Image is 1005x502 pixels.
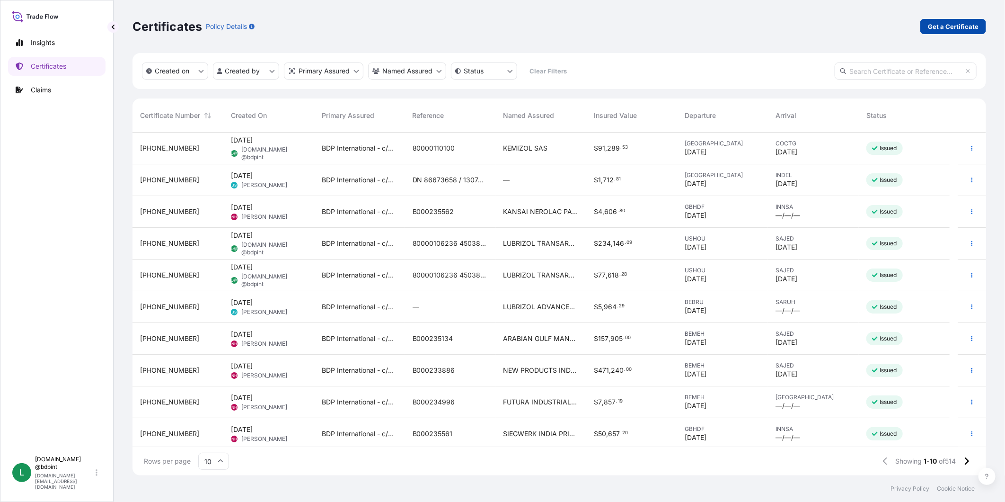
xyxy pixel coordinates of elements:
span: BEMEH [685,394,760,401]
span: BDP International - c/o The Lubrizol Corporation [322,175,397,185]
span: — [413,302,419,312]
span: BEBRU [685,298,760,306]
p: Issued [880,144,897,152]
span: Arrival [776,111,796,120]
span: Rows per page [144,457,191,466]
span: 53 [622,146,628,149]
p: Policy Details [206,22,247,31]
span: of 514 [939,457,956,466]
p: Issued [880,367,897,374]
span: 905 [610,335,623,342]
span: [GEOGRAPHIC_DATA] [776,394,851,401]
span: , [611,240,613,247]
span: SAJED [776,330,851,338]
span: 29 [619,305,625,308]
span: 606 [604,208,617,215]
button: distributor Filter options [284,63,363,80]
span: 289 [607,145,620,152]
span: SAJED [776,235,851,242]
span: COCTG [776,140,851,147]
span: . [619,273,621,276]
span: SARUH [776,298,851,306]
span: NH [231,403,237,412]
span: NH [231,339,237,349]
span: 1-10 [924,457,937,466]
span: BDP International - c/o The Lubrizol Corporation [322,429,397,439]
span: [DATE] [231,393,253,403]
span: —/—/— [776,306,800,315]
span: USHOU [685,267,760,274]
p: Named Assured [382,66,432,76]
span: 80000106236 4503888370 [413,239,488,248]
span: [DATE] [231,231,253,240]
span: [DATE] [231,203,253,212]
span: , [605,145,607,152]
span: 50 [598,430,606,437]
span: NEW PRODUCTS INDUSTRIES CO LTD [503,366,579,375]
span: 857 [604,399,616,405]
span: [DATE] [685,242,706,252]
span: . [620,431,622,435]
span: 1 [598,177,601,183]
span: $ [594,367,598,374]
span: 28 [621,273,627,276]
span: Primary Assured [322,111,374,120]
span: [DATE] [231,298,253,307]
span: [DATE] [231,330,253,339]
span: BDP International - c/o The Lubrizol Corporation [322,397,397,407]
span: , [606,272,608,278]
span: [PHONE_NUMBER] [140,397,199,407]
span: FUTURA INDUSTRIAL SA DE CV [503,397,579,407]
span: [DATE] [685,433,706,442]
span: Named Assured [503,111,555,120]
span: [PERSON_NAME] [241,340,287,348]
span: JS [232,180,237,190]
p: Issued [880,176,897,184]
span: 91 [598,145,605,152]
span: NH [231,371,237,380]
span: BDP International - c/o The Lubrizol Corporation [322,207,397,216]
button: createdBy Filter options [213,63,279,80]
p: Certificates [132,19,202,34]
span: 80000110100 [413,143,455,153]
a: Insights [8,33,106,52]
span: 81 [616,178,621,181]
span: . [614,178,616,181]
button: Sort [202,110,213,121]
span: [DATE] [231,171,253,180]
span: , [602,304,604,310]
span: . [623,336,625,340]
span: [DATE] [231,425,253,434]
span: [PERSON_NAME] [241,372,287,379]
span: —/—/— [776,211,800,220]
span: BDP International - c/o The Lubrizol Corporation [322,366,397,375]
span: DN 86673658 / 1307445305 [413,175,488,185]
span: B000235562 [413,207,454,216]
span: [PERSON_NAME] [241,181,287,189]
span: , [608,335,610,342]
span: Certificate Number [140,111,200,120]
button: certificateStatus Filter options [451,63,517,80]
span: B000233886 [413,366,455,375]
span: 80000106236 4503888370 [413,270,488,280]
span: B000234996 [413,397,455,407]
span: GBHDF [685,425,760,433]
span: $ [594,399,598,405]
p: Created on [155,66,189,76]
span: $ [594,240,598,247]
a: Privacy Policy [890,485,929,493]
p: Status [464,66,484,76]
span: [DOMAIN_NAME] @bdpint [241,146,307,161]
span: $ [594,208,598,215]
span: $ [594,145,598,152]
span: [DATE] [685,369,706,379]
span: BDP International - c/o The Lubrizol Corporation [322,302,397,312]
span: , [601,177,603,183]
p: Get a Certificate [928,22,979,31]
p: Issued [880,303,897,311]
span: , [606,430,608,437]
span: , [602,399,604,405]
span: [DATE] [685,211,706,220]
span: [PHONE_NUMBER] [140,143,199,153]
button: Clear Filters [522,63,575,79]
